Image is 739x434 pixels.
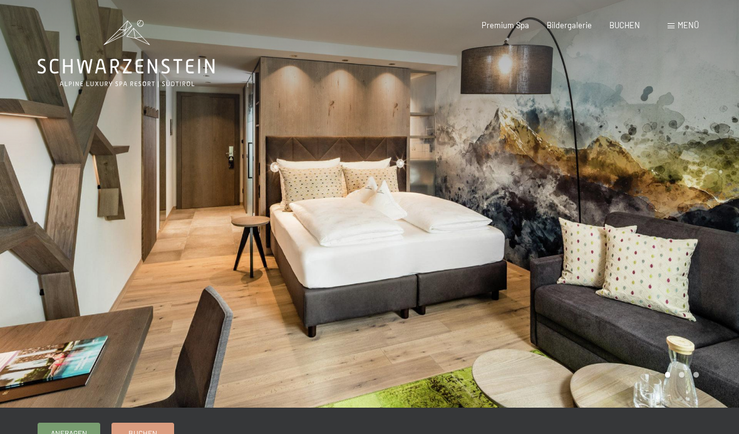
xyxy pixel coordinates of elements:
span: Menü [678,20,699,30]
a: Bildergalerie [547,20,592,30]
a: BUCHEN [609,20,640,30]
a: Premium Spa [482,20,529,30]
